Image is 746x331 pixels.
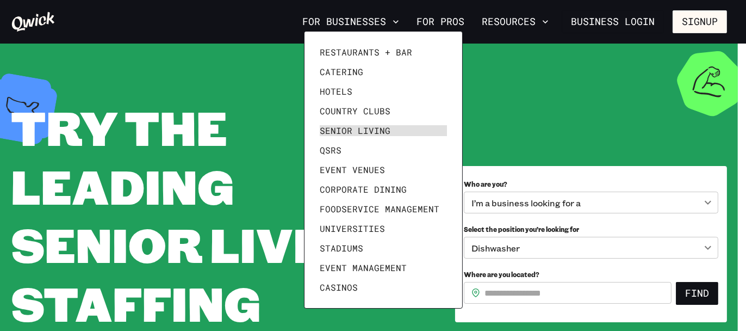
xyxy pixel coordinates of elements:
[320,282,358,293] span: Casinos
[320,204,439,214] span: Foodservice Management
[320,262,407,273] span: Event Management
[320,223,385,234] span: Universities
[320,164,385,175] span: Event Venues
[320,125,390,136] span: Senior Living
[320,243,363,254] span: Stadiums
[320,47,412,58] span: Restaurants + Bar
[320,145,341,156] span: QSRs
[320,184,407,195] span: Corporate Dining
[320,66,363,77] span: Catering
[320,86,352,97] span: Hotels
[320,106,390,117] span: Country Clubs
